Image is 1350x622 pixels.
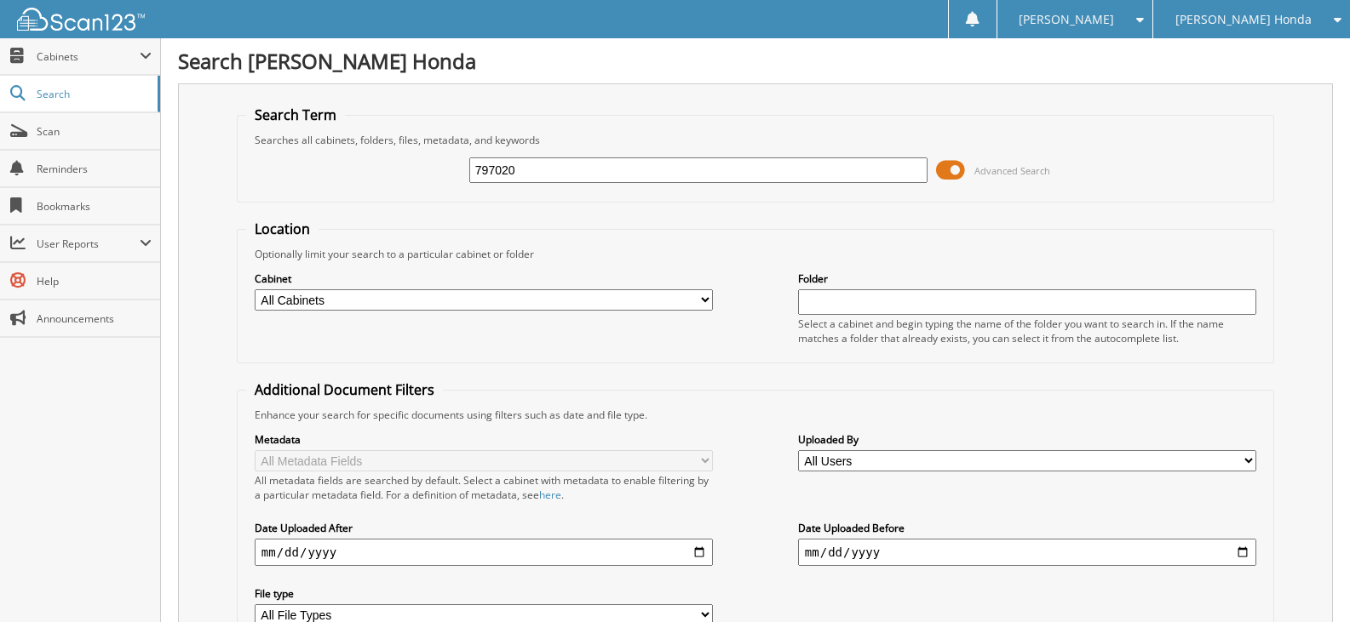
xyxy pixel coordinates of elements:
[1265,540,1350,622] iframe: Chat Widget
[17,8,145,31] img: scan123-logo-white.svg
[37,274,152,288] span: Help
[798,317,1256,345] div: Select a cabinet and begin typing the name of the folder you want to search in. If the name match...
[37,49,140,64] span: Cabinets
[974,164,1050,177] span: Advanced Search
[255,271,713,286] label: Cabinet
[246,247,1265,261] div: Optionally limit your search to a particular cabinet or folder
[798,271,1256,286] label: Folder
[37,124,152,139] span: Scan
[1019,14,1114,25] span: [PERSON_NAME]
[246,220,319,238] legend: Location
[798,539,1256,566] input: end
[255,521,713,535] label: Date Uploaded After
[1175,14,1312,25] span: [PERSON_NAME] Honda
[37,87,149,101] span: Search
[178,47,1333,75] h1: Search [PERSON_NAME] Honda
[246,408,1265,422] div: Enhance your search for specific documents using filters such as date and file type.
[37,311,152,326] span: Announcements
[246,380,443,399] legend: Additional Document Filters
[255,432,713,447] label: Metadata
[255,473,713,502] div: All metadata fields are searched by default. Select a cabinet with metadata to enable filtering b...
[539,488,561,502] a: here
[255,539,713,566] input: start
[798,432,1256,447] label: Uploaded By
[246,133,1265,147] div: Searches all cabinets, folders, files, metadata, and keywords
[246,106,345,124] legend: Search Term
[37,199,152,214] span: Bookmarks
[37,162,152,176] span: Reminders
[37,237,140,251] span: User Reports
[798,521,1256,535] label: Date Uploaded Before
[255,586,713,601] label: File type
